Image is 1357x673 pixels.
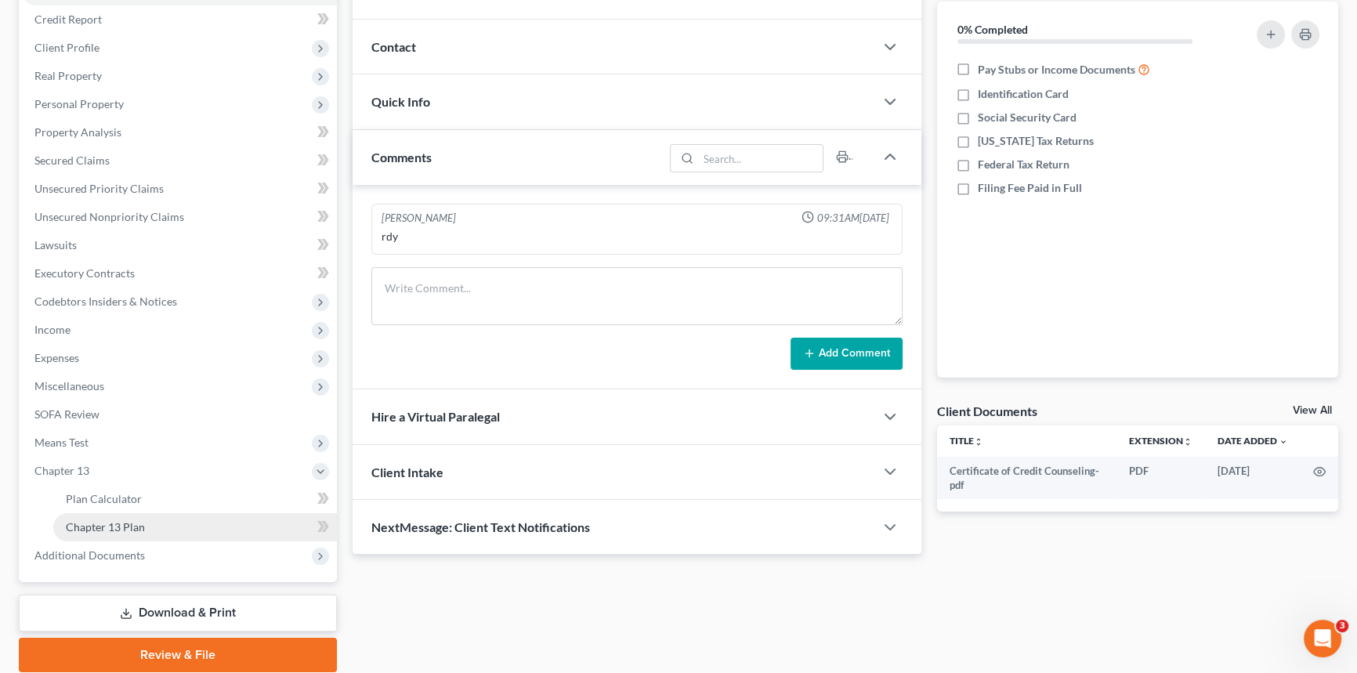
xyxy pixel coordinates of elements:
[34,266,135,280] span: Executory Contracts
[791,338,903,371] button: Add Comment
[34,125,121,139] span: Property Analysis
[978,110,1077,125] span: Social Security Card
[34,69,102,82] span: Real Property
[1293,405,1332,416] a: View All
[978,62,1135,78] span: Pay Stubs or Income Documents
[371,150,432,165] span: Comments
[1116,457,1205,500] td: PDF
[1205,457,1301,500] td: [DATE]
[371,465,443,479] span: Client Intake
[66,492,142,505] span: Plan Calculator
[1183,437,1192,447] i: unfold_more
[34,41,100,54] span: Client Profile
[34,548,145,562] span: Additional Documents
[34,182,164,195] span: Unsecured Priority Claims
[978,180,1082,196] span: Filing Fee Paid in Full
[1218,435,1288,447] a: Date Added expand_more
[19,638,337,672] a: Review & File
[22,175,337,203] a: Unsecured Priority Claims
[34,464,89,477] span: Chapter 13
[34,295,177,308] span: Codebtors Insiders & Notices
[957,23,1028,36] strong: 0% Completed
[34,407,100,421] span: SOFA Review
[34,210,184,223] span: Unsecured Nonpriority Claims
[34,238,77,251] span: Lawsuits
[66,520,145,534] span: Chapter 13 Plan
[22,5,337,34] a: Credit Report
[371,39,416,54] span: Contact
[1129,435,1192,447] a: Extensionunfold_more
[950,435,983,447] a: Titleunfold_more
[382,229,892,244] div: rdy
[22,118,337,147] a: Property Analysis
[371,409,500,424] span: Hire a Virtual Paralegal
[53,485,337,513] a: Plan Calculator
[22,400,337,429] a: SOFA Review
[19,595,337,631] a: Download & Print
[34,351,79,364] span: Expenses
[34,323,71,336] span: Income
[53,513,337,541] a: Chapter 13 Plan
[371,519,590,534] span: NextMessage: Client Text Notifications
[371,94,430,109] span: Quick Info
[978,133,1094,149] span: [US_STATE] Tax Returns
[34,154,110,167] span: Secured Claims
[698,145,823,172] input: Search...
[817,211,889,226] span: 09:31AM[DATE]
[34,379,104,393] span: Miscellaneous
[34,13,102,26] span: Credit Report
[978,86,1069,102] span: Identification Card
[382,211,456,226] div: [PERSON_NAME]
[1336,620,1348,632] span: 3
[978,157,1069,172] span: Federal Tax Return
[1304,620,1341,657] iframe: Intercom live chat
[937,403,1037,419] div: Client Documents
[22,147,337,175] a: Secured Claims
[974,437,983,447] i: unfold_more
[937,457,1117,500] td: Certificate of Credit Counseling-pdf
[34,97,124,110] span: Personal Property
[34,436,89,449] span: Means Test
[22,259,337,288] a: Executory Contracts
[22,231,337,259] a: Lawsuits
[22,203,337,231] a: Unsecured Nonpriority Claims
[1279,437,1288,447] i: expand_more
